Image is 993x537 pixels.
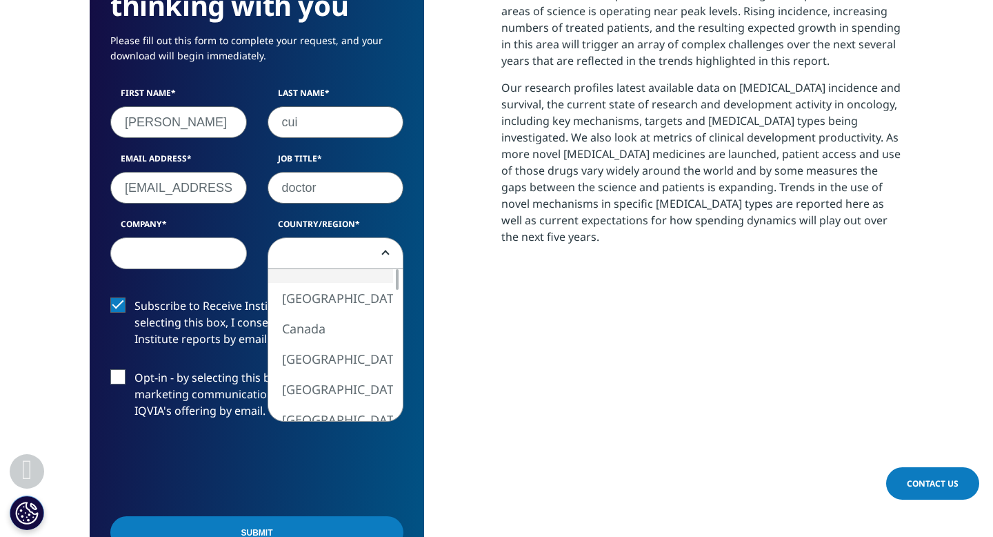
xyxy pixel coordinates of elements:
li: Canada [268,313,394,344]
label: First Name [110,87,247,106]
a: Contact Us [886,467,979,500]
li: [GEOGRAPHIC_DATA] [268,404,394,435]
li: [GEOGRAPHIC_DATA] [268,283,394,313]
label: Country/Region [268,218,404,237]
iframe: To enrich screen reader interactions, please activate Accessibility in Grammarly extension settings [110,441,320,495]
label: Company [110,218,247,237]
p: Our research profiles latest available data on [MEDICAL_DATA] incidence and survival, the current... [501,79,903,255]
label: Subscribe to Receive Institute Reports - by selecting this box, I consent to receiving IQVIA Inst... [110,297,403,355]
p: Please fill out this form to complete your request, and your download will begin immediately. [110,33,403,74]
li: [GEOGRAPHIC_DATA] [268,344,394,374]
span: Contact Us [907,478,959,489]
li: [GEOGRAPHIC_DATA] [268,374,394,404]
button: Cookies Settings [10,496,44,530]
label: Opt-in - by selecting this box, I consent to receiving marketing communications and information a... [110,369,403,427]
label: Email Address [110,153,247,172]
label: Last Name [268,87,404,106]
label: Job Title [268,153,404,172]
